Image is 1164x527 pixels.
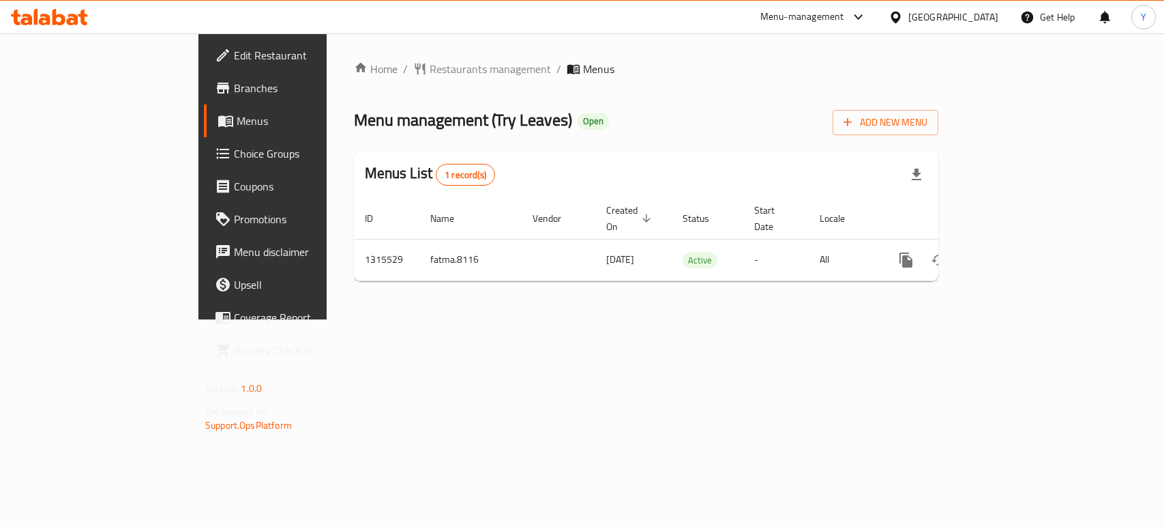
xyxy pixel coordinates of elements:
span: Open [578,115,609,127]
a: Grocery Checklist [204,334,393,367]
div: [GEOGRAPHIC_DATA] [908,10,998,25]
span: 1 record(s) [436,169,494,182]
a: Coverage Report [204,301,393,334]
span: Add New Menu [844,114,927,131]
span: Locale [820,210,863,227]
span: Branches [234,80,382,96]
span: Start Date [754,202,792,235]
div: Menu-management [760,9,844,25]
span: Name [430,210,472,227]
span: Grocery Checklist [234,342,382,358]
span: Vendor [533,210,579,227]
td: All [809,239,879,281]
td: - [743,239,809,281]
li: / [403,61,408,77]
span: Coverage Report [234,309,382,326]
span: Menu management ( Try Leaves ) [354,104,572,135]
span: Menus [583,61,614,77]
a: Branches [204,72,393,104]
span: Get support on: [205,403,268,421]
span: Choice Groups [234,145,382,162]
span: Promotions [234,211,382,227]
a: Upsell [204,268,393,301]
button: Add New Menu [833,110,938,135]
td: fatma.8116 [419,239,522,281]
span: Y [1141,10,1146,25]
table: enhanced table [354,198,1032,281]
a: Promotions [204,203,393,236]
a: Support.OpsPlatform [205,416,292,434]
span: Restaurants management [430,61,551,77]
li: / [556,61,561,77]
a: Menus [204,104,393,137]
span: Coupons [234,178,382,195]
a: Edit Restaurant [204,39,393,72]
div: Export file [900,158,933,191]
div: Open [578,113,609,130]
nav: breadcrumb [354,61,938,77]
span: Upsell [234,276,382,293]
button: more [890,244,923,276]
th: Actions [879,198,1032,240]
a: Choice Groups [204,137,393,170]
h2: Menus List [365,163,495,186]
span: Status [683,210,727,227]
span: 1.0.0 [241,380,262,397]
span: ID [365,210,391,227]
span: Edit Restaurant [234,47,382,63]
span: [DATE] [606,251,634,268]
span: Menu disclaimer [234,244,382,260]
span: Created On [606,202,655,235]
a: Menu disclaimer [204,236,393,268]
span: Menus [237,113,382,129]
span: Active [683,253,717,268]
button: Change Status [923,244,955,276]
a: Restaurants management [413,61,551,77]
a: Coupons [204,170,393,203]
span: Version: [205,380,239,397]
